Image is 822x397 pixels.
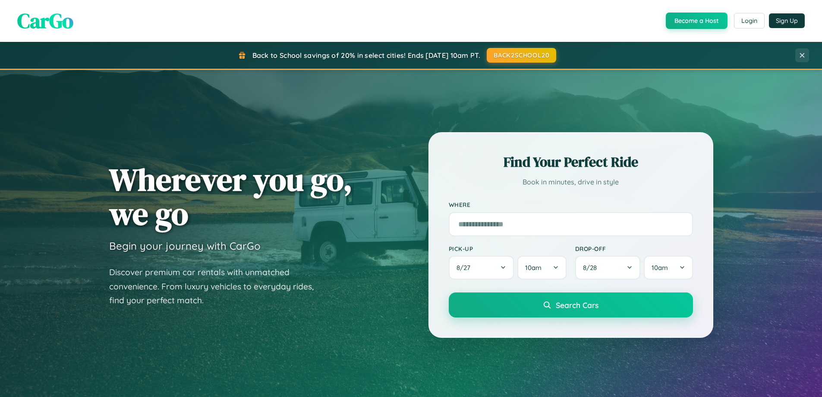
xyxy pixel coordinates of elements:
span: 10am [652,264,668,272]
label: Drop-off [575,245,693,252]
span: 10am [525,264,542,272]
button: Search Cars [449,292,693,318]
h1: Wherever you go, we go [109,162,353,231]
p: Discover premium car rentals with unmatched convenience. From luxury vehicles to everyday rides, ... [109,265,325,308]
button: 10am [517,256,566,279]
label: Where [449,201,693,209]
label: Pick-up [449,245,567,252]
button: 8/28 [575,256,641,279]
button: Become a Host [666,13,728,29]
button: 8/27 [449,256,514,279]
button: BACK2SCHOOL20 [487,48,556,63]
span: 8 / 27 [457,264,475,272]
button: Sign Up [769,13,805,28]
h3: Begin your journey with CarGo [109,239,261,252]
button: 10am [644,256,693,279]
h2: Find Your Perfect Ride [449,152,693,172]
span: Search Cars [556,300,598,310]
span: CarGo [17,6,73,35]
p: Book in minutes, drive in style [449,176,693,188]
span: 8 / 28 [583,264,601,272]
button: Login [734,13,765,29]
span: Back to School savings of 20% in select cities! Ends [DATE] 10am PT. [252,51,480,60]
